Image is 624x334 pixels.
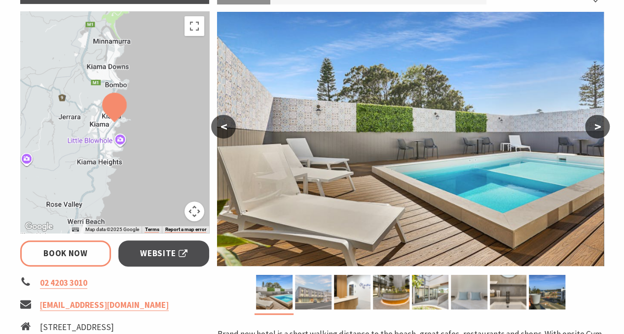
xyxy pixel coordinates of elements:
[140,247,187,260] span: Website
[165,227,206,233] a: Report a map error
[373,275,409,309] img: Courtyard
[20,240,111,267] a: Book Now
[40,277,87,289] a: 02 4203 3010
[217,12,604,266] img: Pool
[295,275,331,309] img: Exterior
[211,115,236,138] button: <
[85,227,139,232] span: Map data ©2025 Google
[72,226,79,233] button: Keyboard shortcuts
[184,201,204,221] button: Map camera controls
[412,275,448,309] img: Courtyard
[40,321,136,334] li: [STREET_ADDRESS]
[256,275,293,309] img: Pool
[118,240,210,267] a: Website
[23,220,55,233] a: Open this area in Google Maps (opens a new window)
[184,16,204,36] button: Toggle fullscreen view
[585,115,610,138] button: >
[334,275,370,309] img: Reception and Foyer
[490,275,526,309] img: bathroom
[145,227,159,233] a: Terms (opens in new tab)
[23,220,55,233] img: Google
[451,275,487,309] img: Beds
[40,300,169,311] a: [EMAIL_ADDRESS][DOMAIN_NAME]
[529,275,565,309] img: View from Ocean Room, Juliette Balcony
